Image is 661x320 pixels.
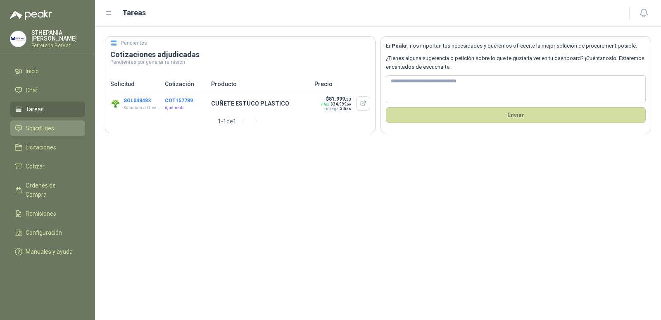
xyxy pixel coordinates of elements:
a: Manuales y ayuda [10,244,85,260]
button: COT157789 [165,98,193,103]
span: Manuales y ayuda [26,247,73,256]
h5: Pendientes [121,39,147,47]
span: 3 días [340,106,351,111]
p: Solicitud [110,79,160,89]
a: Configuración [10,225,85,241]
p: Producto [211,79,309,89]
p: $ [319,96,351,102]
p: Entrega: [319,106,351,111]
p: Pendientes por generar remisión [110,60,370,65]
span: 34.999 [333,102,351,106]
b: Peakr [392,43,407,49]
a: Órdenes de Compra [10,178,85,202]
a: Inicio [10,63,85,79]
h3: Cotizaciones adjudicadas [110,50,370,60]
span: ,09 [347,103,351,106]
p: En , nos importan tus necesidades y queremos ofrecerte la mejor solución de procurement posible. [386,42,646,50]
button: SOL048483 [124,98,151,103]
div: Flex [321,102,329,106]
span: Cotizar [26,162,45,171]
img: Logo peakr [10,10,52,20]
img: Company Logo [110,99,120,108]
span: Chat [26,86,38,95]
a: Licitaciones [10,140,85,155]
span: ,33 [345,97,351,101]
a: Remisiones [10,206,85,221]
p: Ferreteria BerVar [31,43,85,48]
span: Tareas [26,105,44,114]
img: Company Logo [10,31,26,47]
span: Remisiones [26,209,56,218]
a: Solicitudes [10,120,85,136]
span: Licitaciones [26,143,56,152]
p: CUÑETE ESTUCO PLASTICO [211,99,309,108]
p: ¿Tienes alguna sugerencia o petición sobre lo que te gustaría ver en tu dashboard? ¡Cuéntanoslo! ... [386,54,646,71]
a: Cotizar [10,159,85,174]
h1: Tareas [122,7,146,19]
p: Salamanca Oleaginosas SAS [124,105,161,111]
div: 1 - 1 de 1 [218,115,263,128]
button: Envíar [386,107,646,123]
p: STHEPANIA [PERSON_NAME] [31,30,85,41]
a: Chat [10,82,85,98]
span: $ [330,102,351,106]
span: Solicitudes [26,124,54,133]
span: Órdenes de Compra [26,181,77,199]
span: Inicio [26,67,39,76]
span: Configuración [26,228,62,237]
a: Tareas [10,101,85,117]
p: Precio [314,79,370,89]
span: 81.999 [329,96,351,102]
p: Cotización [165,79,206,89]
p: Ajudicada [165,105,206,111]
